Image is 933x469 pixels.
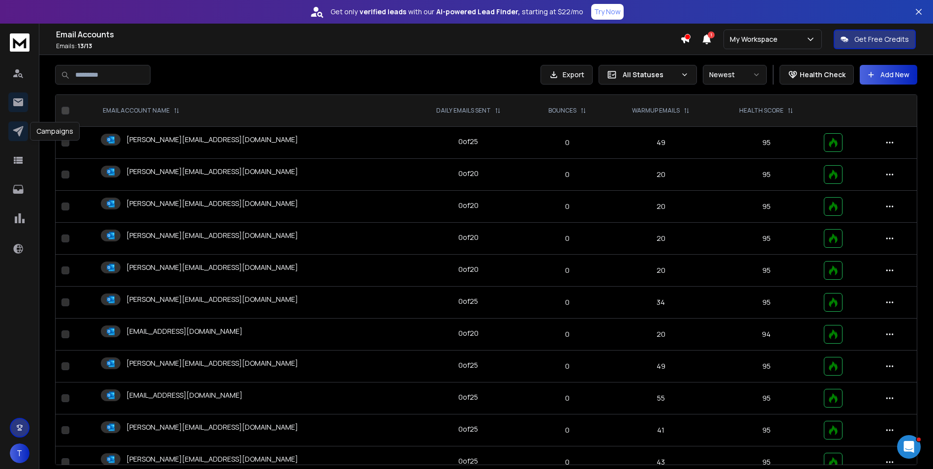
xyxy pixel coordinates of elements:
p: 0 [534,393,601,403]
button: Export [541,65,593,85]
div: 0 of 20 [458,264,479,274]
div: 0 of 20 [458,328,479,338]
p: 0 [534,329,601,339]
span: 1 [708,31,715,38]
button: Add New [860,65,917,85]
span: 13 / 13 [78,42,92,50]
td: 49 [607,351,715,382]
button: T [10,443,30,463]
div: 0 of 20 [458,233,479,242]
td: 95 [715,159,818,191]
p: [PERSON_NAME][EMAIL_ADDRESS][DOMAIN_NAME] [126,199,298,208]
td: 55 [607,382,715,414]
p: Emails : [56,42,680,50]
div: 0 of 20 [458,201,479,210]
td: 95 [715,255,818,287]
p: BOUNCES [548,107,576,115]
p: [PERSON_NAME][EMAIL_ADDRESS][DOMAIN_NAME] [126,422,298,432]
strong: AI-powered Lead Finder, [436,7,520,17]
img: logo [10,33,30,52]
td: 41 [607,414,715,446]
div: Campaigns [30,122,80,141]
p: [PERSON_NAME][EMAIL_ADDRESS][DOMAIN_NAME] [126,358,298,368]
p: WARMUP EMAILS [632,107,680,115]
div: 0 of 20 [458,169,479,178]
button: Get Free Credits [834,29,916,49]
div: 0 of 25 [458,424,478,434]
td: 20 [607,191,715,223]
p: [PERSON_NAME][EMAIL_ADDRESS][DOMAIN_NAME] [126,135,298,145]
td: 20 [607,255,715,287]
button: Newest [703,65,767,85]
p: Get only with our starting at $22/mo [331,7,583,17]
p: [PERSON_NAME][EMAIL_ADDRESS][DOMAIN_NAME] [126,263,298,272]
button: Health Check [780,65,854,85]
td: 95 [715,127,818,159]
p: 0 [534,425,601,435]
td: 20 [607,159,715,191]
button: Try Now [591,4,624,20]
p: 0 [534,234,601,243]
div: 0 of 25 [458,456,478,466]
p: All Statuses [623,70,677,80]
td: 20 [607,223,715,255]
div: 0 of 25 [458,296,478,306]
div: 0 of 25 [458,392,478,402]
td: 95 [715,191,818,223]
p: [PERSON_NAME][EMAIL_ADDRESS][DOMAIN_NAME] [126,167,298,176]
strong: verified leads [360,7,406,17]
p: 0 [534,202,601,211]
iframe: Intercom live chat [897,435,921,459]
p: [EMAIL_ADDRESS][DOMAIN_NAME] [126,390,242,400]
div: EMAIL ACCOUNT NAME [103,107,180,115]
td: 95 [715,287,818,319]
p: 0 [534,361,601,371]
p: 0 [534,297,601,307]
p: 0 [534,138,601,147]
p: 0 [534,457,601,467]
td: 49 [607,127,715,159]
td: 94 [715,319,818,351]
p: My Workspace [730,34,782,44]
p: DAILY EMAILS SENT [436,107,491,115]
td: 95 [715,414,818,446]
p: HEALTH SCORE [739,107,783,115]
div: 0 of 25 [458,137,478,147]
td: 34 [607,287,715,319]
p: [PERSON_NAME][EMAIL_ADDRESS][DOMAIN_NAME] [126,231,298,240]
div: 0 of 25 [458,360,478,370]
p: [PERSON_NAME][EMAIL_ADDRESS][DOMAIN_NAME] [126,454,298,464]
p: [PERSON_NAME][EMAIL_ADDRESS][DOMAIN_NAME] [126,294,298,304]
p: 0 [534,170,601,179]
td: 95 [715,382,818,414]
p: Try Now [594,7,621,17]
td: 20 [607,319,715,351]
p: Get Free Credits [854,34,909,44]
p: [EMAIL_ADDRESS][DOMAIN_NAME] [126,326,242,336]
h1: Email Accounts [56,29,680,40]
p: Health Check [800,70,845,80]
td: 95 [715,351,818,382]
td: 95 [715,223,818,255]
p: 0 [534,265,601,275]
